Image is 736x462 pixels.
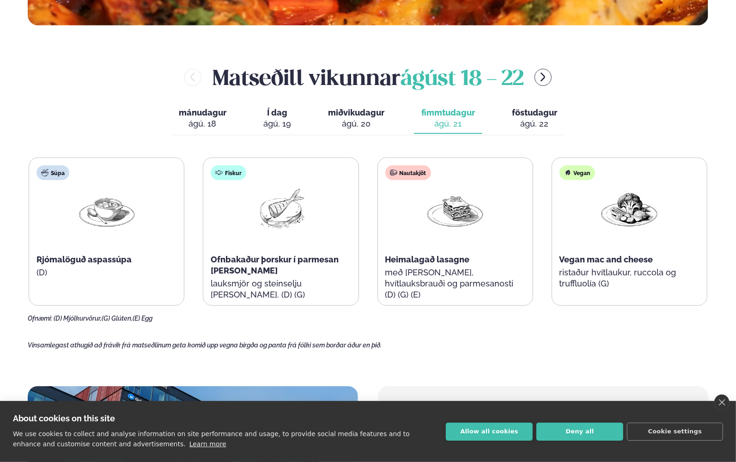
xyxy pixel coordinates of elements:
[13,413,115,423] strong: About cookies on this site
[263,118,291,129] div: ágú. 19
[390,169,397,176] img: beef.svg
[421,118,475,129] div: ágú. 21
[385,165,431,180] div: Nautakjöt
[36,267,176,278] p: (D)
[28,341,382,349] span: Vinsamlegast athugið að frávik frá matseðlinum geta komið upp vegna birgða og panta frá fólki sem...
[512,118,557,129] div: ágú. 22
[385,267,525,300] p: með [PERSON_NAME], hvítlauksbrauði og parmesanosti (D) (G) (E)
[535,69,552,86] button: menu-btn-right
[512,108,557,117] span: föstudagur
[28,315,52,322] span: Ofnæmi:
[211,255,339,275] span: Ofnbakaður þorskur í parmesan [PERSON_NAME]
[321,103,392,134] button: miðvikudagur ágú. 20
[211,278,351,300] p: lauksmjör og steinselju [PERSON_NAME]. (D) (G)
[184,69,201,86] button: menu-btn-left
[328,118,384,129] div: ágú. 20
[215,169,223,176] img: fish.svg
[13,430,410,448] p: We use cookies to collect and analyse information on site performance and usage, to provide socia...
[36,255,132,264] span: Rjómalöguð aspassúpa
[421,108,475,117] span: fimmtudagur
[213,62,523,92] h2: Matseðill vikunnar
[426,188,485,231] img: Lasagna.png
[133,315,152,322] span: (E) Egg
[401,69,523,90] span: ágúst 18 - 22
[446,423,533,441] button: Allow all cookies
[263,107,291,118] span: Í dag
[564,169,572,176] img: Vegan.svg
[179,108,226,117] span: mánudagur
[211,165,246,180] div: Fiskur
[627,423,723,441] button: Cookie settings
[251,188,310,231] img: Fish.png
[256,103,298,134] button: Í dag ágú. 19
[600,188,659,231] img: Vegan.png
[41,169,49,176] img: soup.svg
[414,103,482,134] button: fimmtudagur ágú. 21
[189,440,226,448] a: Learn more
[36,165,69,180] div: Súpa
[385,255,470,264] span: Heimalagað lasagne
[560,255,653,264] span: Vegan mac and cheese
[560,267,700,289] p: ristaður hvítlaukur, ruccola og truffluolía (G)
[102,315,133,322] span: (G) Glúten,
[328,108,384,117] span: miðvikudagur
[171,103,234,134] button: mánudagur ágú. 18
[77,188,136,231] img: Soup.png
[54,315,102,322] span: (D) Mjólkurvörur,
[505,103,565,134] button: föstudagur ágú. 22
[714,395,730,410] a: close
[560,165,595,180] div: Vegan
[536,423,623,441] button: Deny all
[179,118,226,129] div: ágú. 18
